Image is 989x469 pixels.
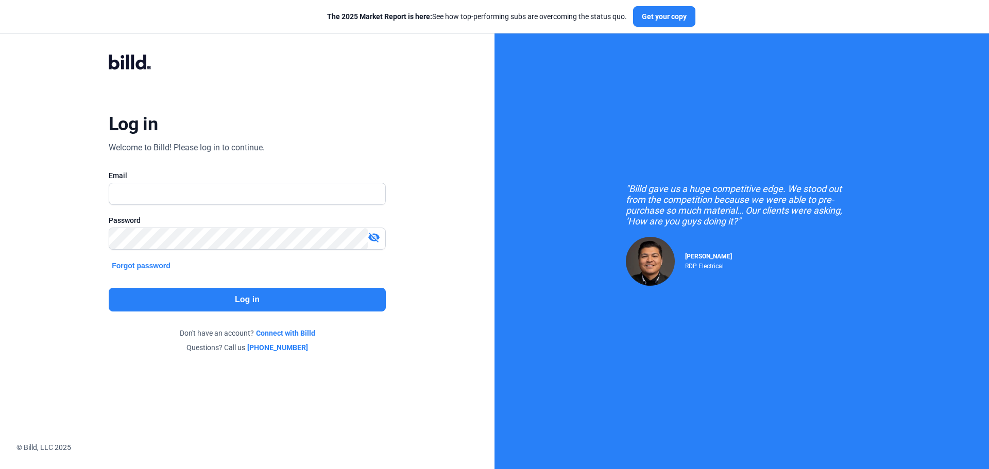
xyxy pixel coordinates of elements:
img: Raul Pacheco [626,237,675,286]
div: See how top-performing subs are overcoming the status quo. [327,11,627,22]
div: Welcome to Billd! Please log in to continue. [109,142,265,154]
div: RDP Electrical [685,260,732,270]
mat-icon: visibility_off [368,231,380,244]
div: Don't have an account? [109,328,386,338]
button: Log in [109,288,386,311]
div: Questions? Call us [109,342,386,353]
div: Password [109,215,386,225]
a: Connect with Billd [256,328,315,338]
div: "Billd gave us a huge competitive edge. We stood out from the competition because we were able to... [626,183,858,227]
div: Log in [109,113,158,135]
a: [PHONE_NUMBER] [247,342,308,353]
span: The 2025 Market Report is here: [327,12,432,21]
span: [PERSON_NAME] [685,253,732,260]
button: Forgot password [109,260,174,271]
div: Email [109,170,386,181]
button: Get your copy [633,6,695,27]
